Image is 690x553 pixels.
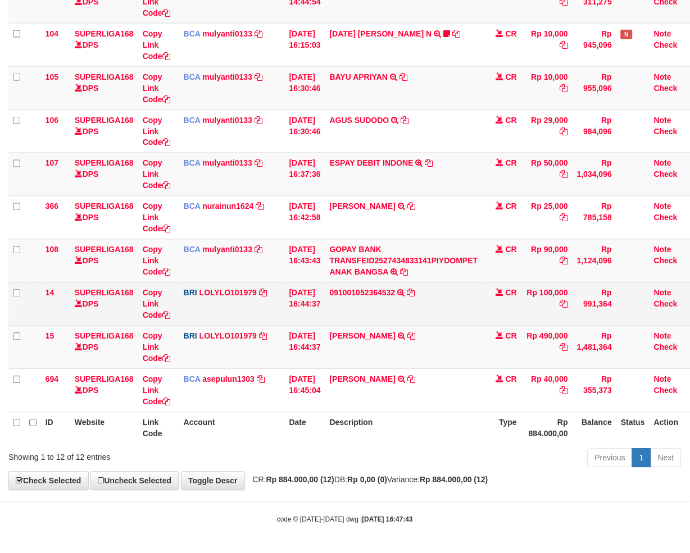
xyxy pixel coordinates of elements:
[506,29,517,38] span: CR
[247,476,488,485] span: CR: DB: Variance:
[75,202,134,211] a: SUPERLIGA168
[41,412,70,444] th: ID
[285,196,325,239] td: [DATE] 16:42:58
[70,23,138,66] td: DPS
[255,159,262,168] a: Copy mulyanti0133 to clipboard
[70,412,138,444] th: Website
[259,332,267,341] a: Copy LOLYLO101979 to clipboard
[46,159,58,168] span: 107
[573,239,616,282] td: Rp 1,124,096
[330,72,388,81] a: BAYU APRIYAN
[203,202,254,211] a: nurainun1624
[330,29,432,38] a: [DATE] [PERSON_NAME] N
[632,449,651,468] a: 1
[143,289,170,320] a: Copy Link Code
[75,289,134,298] a: SUPERLIGA168
[506,289,517,298] span: CR
[573,196,616,239] td: Rp 785,158
[573,369,616,412] td: Rp 355,373
[506,159,517,168] span: CR
[70,66,138,109] td: DPS
[184,29,201,38] span: BCA
[285,282,325,326] td: [DATE] 16:44:37
[330,245,478,277] a: GOPAY BANK TRANSFEID2527434833141PIYDOMPET ANAK BANGSA
[143,332,170,363] a: Copy Link Code
[255,29,262,38] a: Copy mulyanti0133 to clipboard
[330,375,396,384] a: [PERSON_NAME]
[75,29,134,38] a: SUPERLIGA168
[184,245,201,254] span: BCA
[184,332,197,341] span: BRI
[255,116,262,125] a: Copy mulyanti0133 to clipboard
[420,476,488,485] strong: Rp 884.000,00 (12)
[654,289,671,298] a: Note
[407,375,415,384] a: Copy VARLIND PETRUS to clipboard
[285,369,325,412] td: [DATE] 16:45:04
[330,116,389,125] a: AGUS SUDODO
[257,375,265,384] a: Copy asepulun1303 to clipboard
[75,332,134,341] a: SUPERLIGA168
[506,72,517,81] span: CR
[452,29,460,38] a: Copy ZUL FIRMAN N to clipboard
[46,202,58,211] span: 366
[90,472,179,491] a: Uncheck Selected
[330,332,396,341] a: [PERSON_NAME]
[70,369,138,412] td: DPS
[573,23,616,66] td: Rp 945,096
[46,116,58,125] span: 106
[521,412,573,444] th: Rp 884.000,00
[521,196,573,239] td: Rp 25,000
[560,213,568,222] a: Copy Rp 25,000 to clipboard
[573,66,616,109] td: Rp 955,096
[654,375,671,384] a: Note
[285,412,325,444] th: Date
[407,289,415,298] a: Copy 091001052364532 to clipboard
[330,202,396,211] a: [PERSON_NAME]
[179,412,285,444] th: Account
[330,159,414,168] a: ESPAY DEBIT INDONE
[143,159,170,190] a: Copy Link Code
[46,72,58,81] span: 105
[70,196,138,239] td: DPS
[8,447,279,463] div: Showing 1 to 12 of 12 entries
[46,245,58,254] span: 108
[70,153,138,196] td: DPS
[506,332,517,341] span: CR
[654,386,678,395] a: Check
[184,159,201,168] span: BCA
[521,23,573,66] td: Rp 10,000
[654,40,678,49] a: Check
[285,23,325,66] td: [DATE] 16:15:03
[255,245,262,254] a: Copy mulyanti0133 to clipboard
[506,202,517,211] span: CR
[184,72,201,81] span: BCA
[143,202,170,234] a: Copy Link Code
[425,159,433,168] a: Copy ESPAY DEBIT INDONE to clipboard
[203,29,253,38] a: mulyanti0133
[75,116,134,125] a: SUPERLIGA168
[400,72,407,81] a: Copy BAYU APRIYAN to clipboard
[203,72,253,81] a: mulyanti0133
[143,245,170,277] a: Copy Link Code
[285,109,325,153] td: [DATE] 16:30:46
[560,386,568,395] a: Copy Rp 40,000 to clipboard
[285,66,325,109] td: [DATE] 16:30:46
[199,289,257,298] a: LOLYLO101979
[573,282,616,326] td: Rp 991,364
[256,202,264,211] a: Copy nurainun1624 to clipboard
[362,516,413,524] strong: [DATE] 16:47:43
[143,375,170,406] a: Copy Link Code
[203,116,253,125] a: mulyanti0133
[184,202,201,211] span: BCA
[285,326,325,369] td: [DATE] 16:44:37
[203,375,255,384] a: asepulun1303
[8,472,89,491] a: Check Selected
[506,245,517,254] span: CR
[560,40,568,49] a: Copy Rp 10,000 to clipboard
[255,72,262,81] a: Copy mulyanti0133 to clipboard
[143,116,170,147] a: Copy Link Code
[203,245,253,254] a: mulyanti0133
[348,476,388,485] strong: Rp 0,00 (0)
[654,257,678,266] a: Check
[506,116,517,125] span: CR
